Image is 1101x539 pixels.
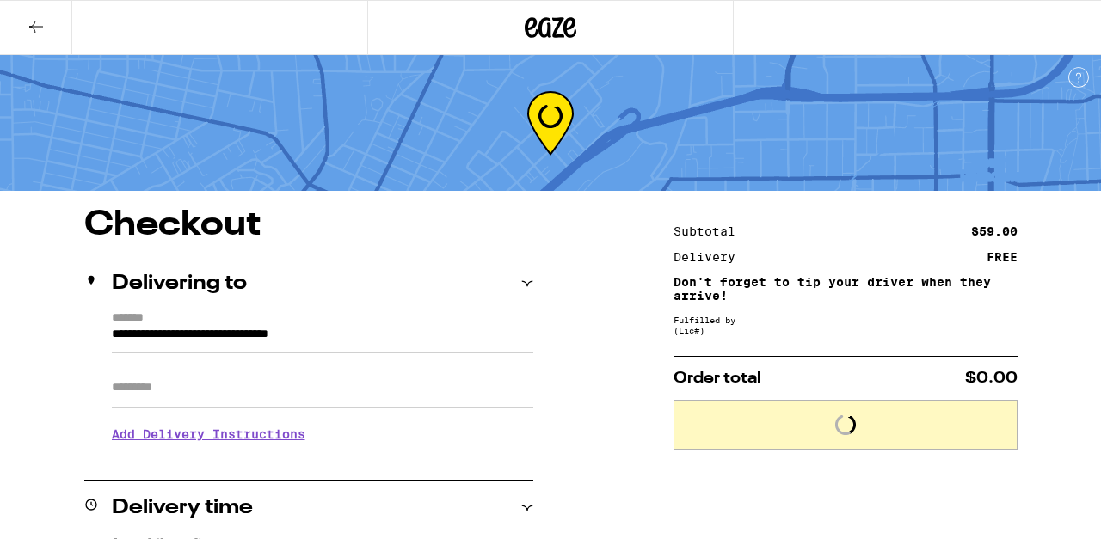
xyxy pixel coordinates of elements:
h1: Checkout [84,208,533,242]
div: $59.00 [971,225,1018,237]
h2: Delivering to [112,273,247,294]
span: Order total [674,371,761,386]
p: We'll contact you at [PHONE_NUMBER] when we arrive [112,454,533,468]
span: $0.00 [965,371,1018,386]
div: Subtotal [674,225,747,237]
h2: Delivery time [112,498,253,518]
div: Delivery [674,251,747,263]
div: FREE [987,251,1018,263]
h3: Add Delivery Instructions [112,414,533,454]
div: Fulfilled by (Lic# ) [674,315,1018,335]
p: Don't forget to tip your driver when they arrive! [674,275,1018,303]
